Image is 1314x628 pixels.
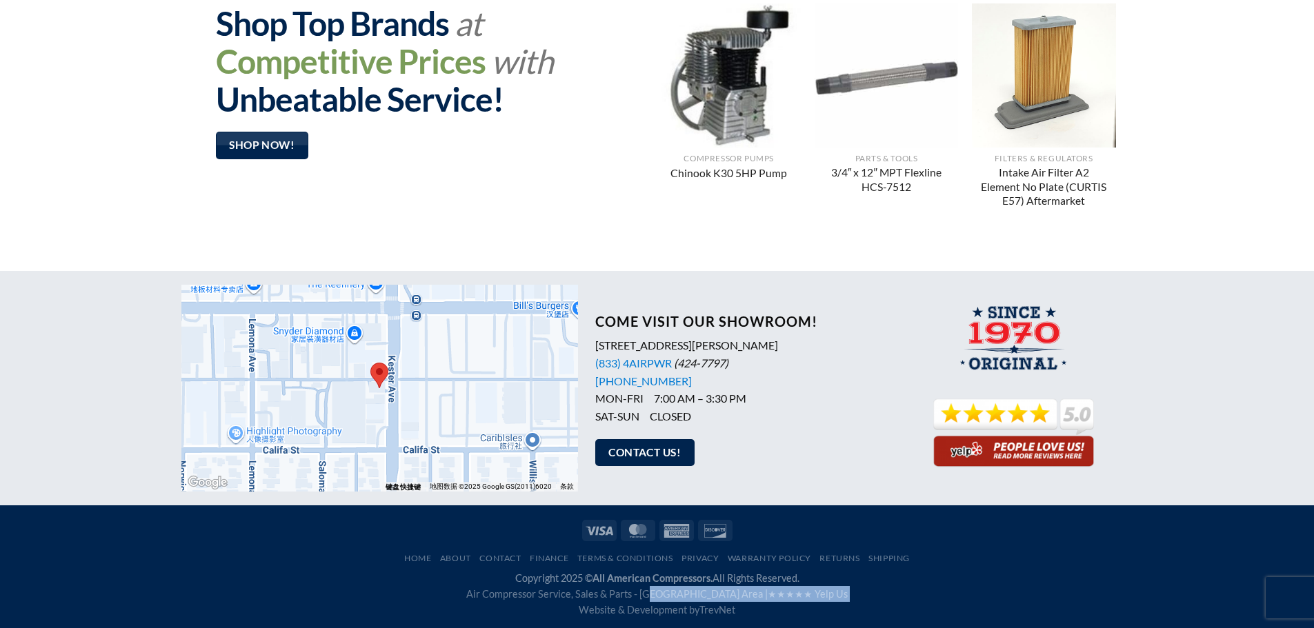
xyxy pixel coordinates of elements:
[868,553,910,563] a: Shipping
[822,165,952,196] a: 3/4″ x 12″ MPT Flexline HCS-7512
[479,553,521,563] a: Contact
[404,553,431,563] a: Home
[530,553,568,563] a: Finance
[216,132,308,159] a: Shop Now!
[972,3,1116,148] img: Intake Air Filter A2 Element No Plate (CURTIS E57) Aftermarket
[430,483,552,490] span: 地图数据 ©2025 Google GS(2011)6020
[216,79,504,119] strong: Unbeatable Service!
[979,165,1109,210] a: Intake Air Filter A2 Element No Plate (CURTIS E57) Aftermarket
[455,3,482,43] em: at
[491,41,553,81] em: with
[386,483,421,492] button: 键盘快捷键
[466,588,848,616] span: Air Compressor Service, Sales & Parts - [GEOGRAPHIC_DATA] Area | Website & Development by
[593,572,713,584] strong: All American Compressors.
[819,553,859,563] a: Returns
[181,570,1133,618] div: Copyright 2025 © All Rights Reserved.
[595,313,895,330] h3: Come Visit Our Showroom!
[560,483,574,490] a: 条款
[674,356,728,369] i: (424-7797)
[979,154,1109,163] p: Filters & Regulators
[608,444,681,461] span: Contact Us!
[216,3,449,43] strong: Shop Top Brands
[815,3,959,148] img: 3/4" x 12" MPT Flexline HCS-7512
[955,305,1073,379] img: The Original All American Compressors
[728,553,811,563] a: Warranty Policy
[440,553,471,563] a: About
[681,553,719,563] a: Privacy
[577,553,673,563] a: Terms & Conditions
[595,439,695,466] a: Contact Us!
[595,374,692,387] a: [PHONE_NUMBER]
[657,3,801,148] img: Chinook K30 5hp and K28 Compressor Pump
[595,356,672,369] a: (833) 4AIRPWR
[670,166,787,183] a: Chinook K30 5HP Pump
[699,604,735,616] a: TrevNet
[185,474,230,492] img: Google
[768,588,848,600] a: ★★★★★ Yelp Us
[595,336,895,425] p: [STREET_ADDRESS][PERSON_NAME] MON-FRI 7:00 AM – 3:30 PM SAT-SUN CLOSED
[822,154,952,163] p: Parts & Tools
[216,41,486,81] strong: Competitive Prices
[185,474,230,492] a: 在 Google 地图中打开此区域（会打开一个新窗口）
[664,154,794,163] p: Compressor Pumps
